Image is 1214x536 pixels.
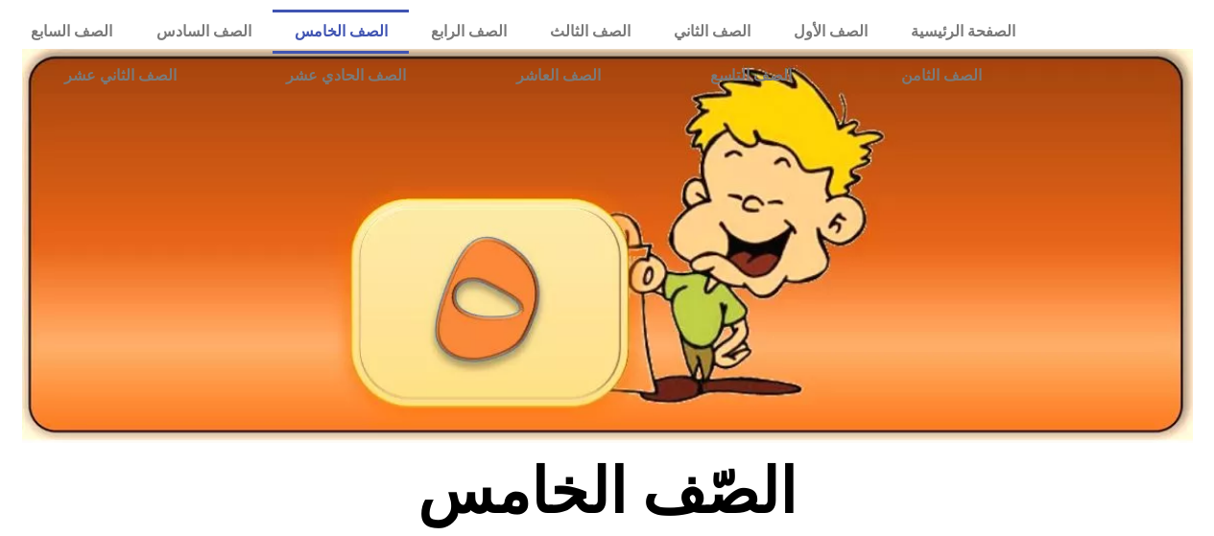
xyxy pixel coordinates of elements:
[655,54,846,98] a: الصف التاسع
[273,10,409,54] a: الصف الخامس
[846,54,1036,98] a: الصف الثامن
[231,54,461,98] a: الصف الحادي عشر
[10,54,231,98] a: الصف الثاني عشر
[889,10,1036,54] a: الصفحة الرئيسية
[528,10,652,54] a: الصف الثالث
[772,10,889,54] a: الصف الأول
[652,10,772,54] a: الصف الثاني
[10,10,134,54] a: الصف السابع
[462,54,655,98] a: الصف العاشر
[134,10,273,54] a: الصف السادس
[409,10,528,54] a: الصف الرابع
[290,454,924,529] h2: الصّف الخامس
